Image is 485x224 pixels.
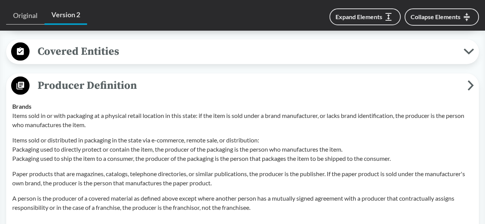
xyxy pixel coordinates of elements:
span: Covered Entities [30,43,464,60]
a: Original [6,7,44,25]
button: Expand Elements [329,8,401,25]
button: Covered Entities [9,42,476,62]
p: Paper products that are magazines, catalogs, telephone directories, or similar publications, the ... [12,169,473,188]
button: Collapse Elements [404,8,479,26]
p: A person is the producer of a covered material as defined above except where another person has a... [12,194,473,212]
button: Producer Definition [9,76,476,96]
span: Producer Definition [30,77,467,94]
a: Version 2 [44,6,87,25]
strong: Brands [12,103,31,110]
p: Items sold in or with packaging at a physical retail location in this state: if the item is sold ... [12,111,473,129]
p: Items sold or distributed in packaging in the state via e-commerce, remote sale, or distribution:... [12,136,473,163]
